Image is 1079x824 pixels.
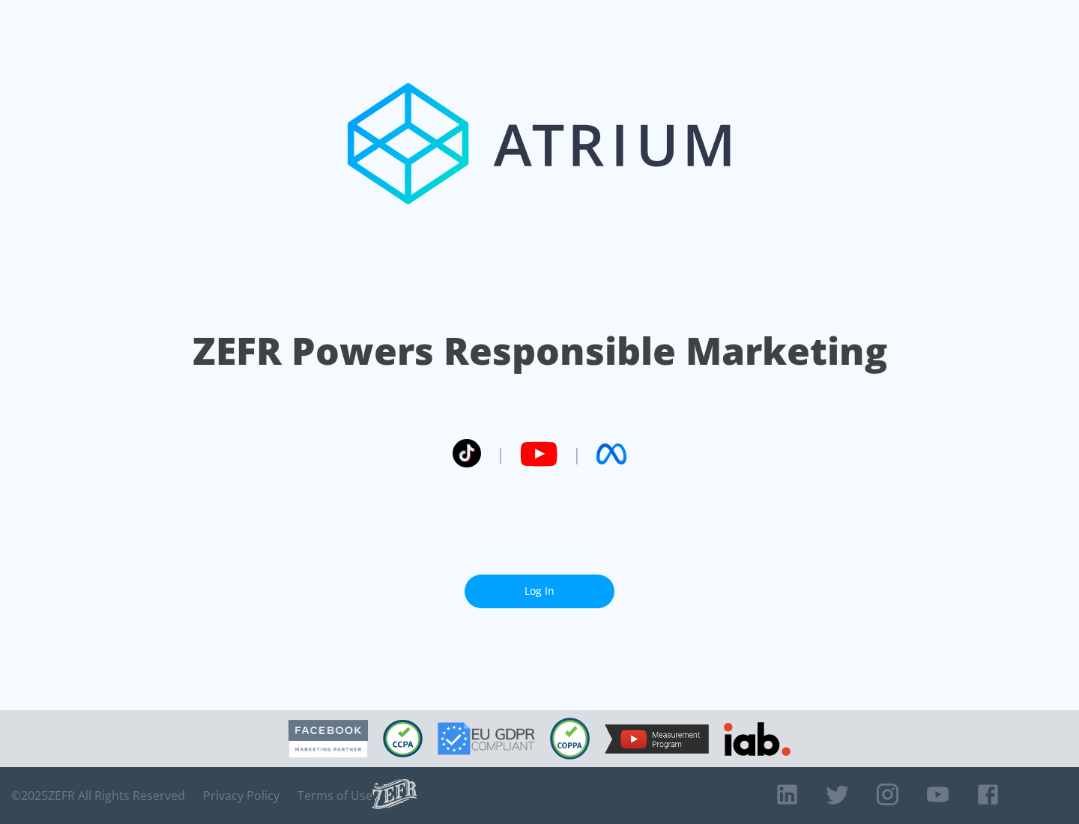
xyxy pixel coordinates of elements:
span: | [572,443,581,465]
img: YouTube Measurement Program [605,724,709,754]
img: GDPR Compliant [438,722,535,755]
a: Terms of Use [297,788,372,803]
img: Facebook Marketing Partner [288,720,368,758]
h1: ZEFR Powers Responsible Marketing [193,325,887,377]
img: IAB [724,722,791,756]
a: Privacy Policy [203,788,279,803]
span: | [496,443,505,465]
span: © 2025 ZEFR All Rights Reserved [11,788,185,803]
a: Log In [465,575,614,608]
img: COPPA Compliant [550,718,590,760]
img: CCPA Compliant [383,720,423,757]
